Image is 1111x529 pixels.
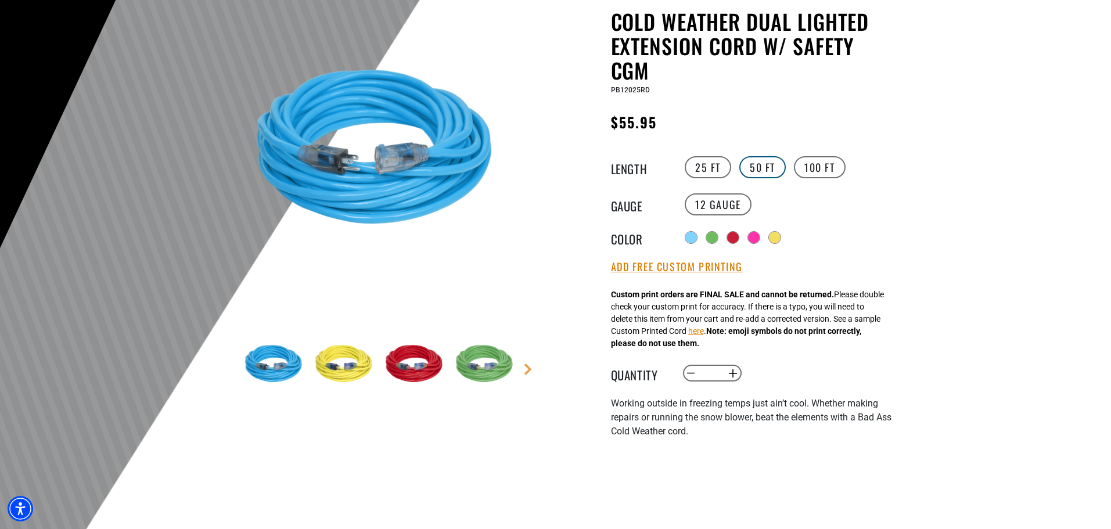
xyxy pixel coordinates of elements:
span: $55.95 [611,111,657,132]
legend: Gauge [611,197,669,212]
img: Light Blue [242,12,522,292]
strong: Custom print orders are FINAL SALE and cannot be returned. [611,290,834,299]
legend: Color [611,230,669,245]
img: Red [382,331,450,398]
button: Add Free Custom Printing [611,261,743,274]
legend: Length [611,160,669,175]
h1: Cold Weather Dual Lighted Extension Cord w/ Safety CGM [611,9,896,82]
div: Please double check your custom print for accuracy. If there is a typo, you will need to delete t... [611,289,884,350]
strong: Note: emoji symbols do not print correctly, please do not use them. [611,326,861,348]
label: 25 FT [685,156,731,178]
label: Quantity [611,366,669,381]
label: 50 FT [739,156,786,178]
label: 12 Gauge [685,193,752,215]
span: PB12025RD [611,86,650,94]
div: Accessibility Menu [8,496,33,521]
img: Green [452,331,520,398]
a: Next [522,364,534,375]
button: here [688,325,704,337]
img: Yellow [312,331,379,398]
img: Light Blue [242,331,309,398]
span: Working outside in freezing temps just ain’t cool. Whether making repairs or running the snow blo... [611,398,891,437]
label: 100 FT [794,156,846,178]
